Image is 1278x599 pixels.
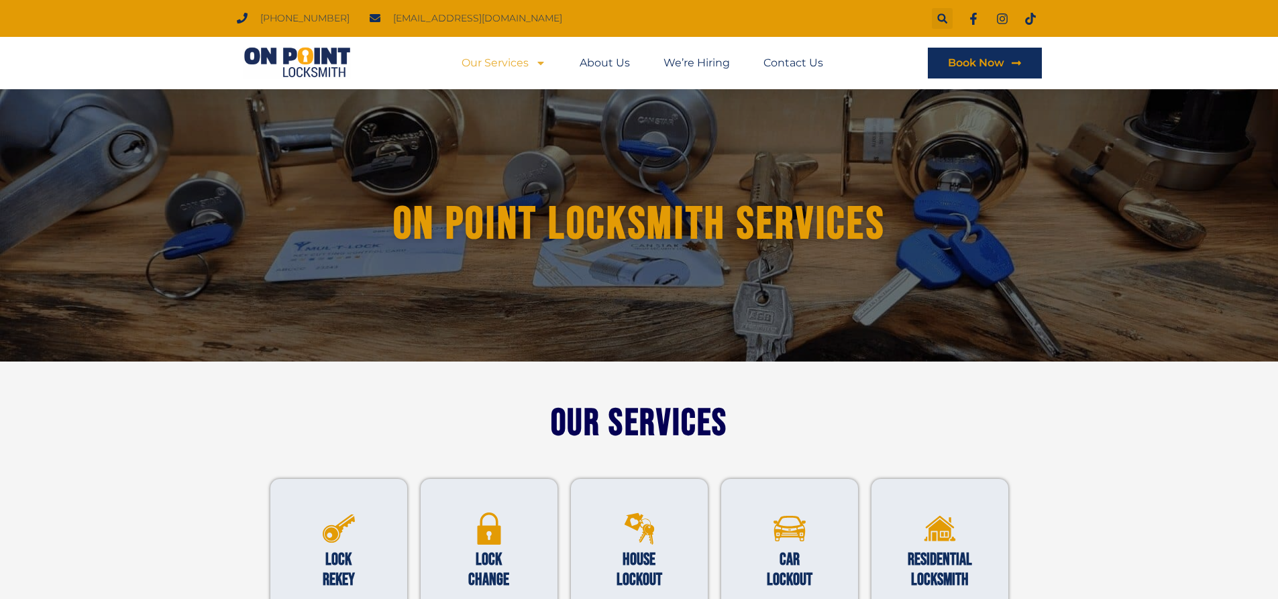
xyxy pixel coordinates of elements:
span: Book Now [948,58,1004,68]
h2: House Lockout [604,550,674,590]
a: About Us [580,48,630,78]
h2: Our Services [264,409,1015,439]
div: Search [932,8,953,29]
h2: Car Lockout [755,550,824,590]
h2: Residential Locksmith [905,550,975,590]
a: Contact Us [763,48,823,78]
a: We’re Hiring [663,48,730,78]
h2: Lock change [454,550,524,590]
nav: Menu [462,48,823,78]
h2: Lock Rekey [304,550,374,590]
a: Book Now [928,48,1042,78]
a: Our Services [462,48,546,78]
span: [PHONE_NUMBER] [257,9,350,28]
span: [EMAIL_ADDRESS][DOMAIN_NAME] [390,9,562,28]
h1: On Point Locksmith Services [278,199,1001,250]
